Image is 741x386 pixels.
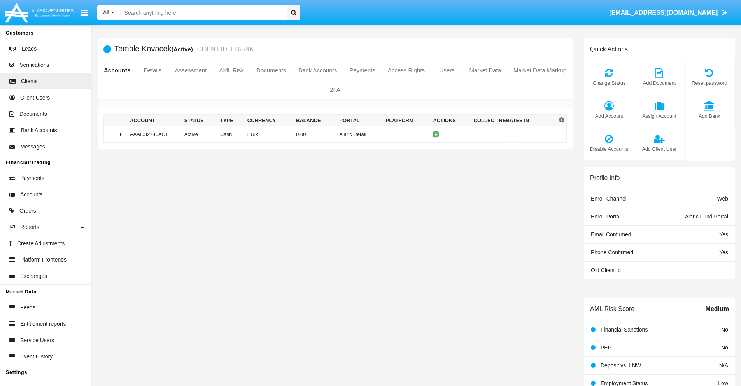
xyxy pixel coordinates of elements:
span: Service Users [20,336,54,344]
span: Disable Accounts [588,145,630,153]
span: Deposit vs. LNW [601,362,641,369]
span: Leads [22,45,37,53]
th: Platform [383,115,430,126]
th: Currency [244,115,293,126]
span: [EMAIL_ADDRESS][DOMAIN_NAME] [609,9,718,16]
span: Orders [19,207,36,215]
span: All [103,9,109,16]
span: Documents [19,110,47,118]
th: Status [181,115,217,126]
span: Entitlement reports [20,320,66,328]
a: Market Data [463,61,507,80]
span: Reset password [688,79,730,87]
div: (Active) [172,45,195,54]
span: Client Users [20,94,50,102]
span: Web [717,196,728,202]
a: Bank Accounts [292,61,343,80]
a: 2FA [98,80,573,99]
span: PEP [601,344,611,351]
input: Search [121,5,284,20]
a: AML Risk [213,61,250,80]
span: Platform Frontends [20,256,67,264]
span: Yes [719,231,728,238]
a: [EMAIL_ADDRESS][DOMAIN_NAME] [606,2,731,24]
th: Collect Rebates In [471,115,557,126]
span: Email Confirmed [591,231,631,238]
h5: Temple Kovacek [114,45,253,54]
span: Add Bank [688,112,730,120]
span: Messages [20,143,45,151]
h6: Profile Info [590,174,620,182]
a: Users [431,61,463,80]
a: Assessment [169,61,213,80]
th: Balance [293,115,336,126]
small: CLIENT ID: I032746 [195,46,253,52]
span: Enroll Channel [591,196,627,202]
h6: AML Risk Score [590,305,634,313]
span: Event History [20,353,53,361]
th: Portal [336,115,382,126]
span: No [721,327,728,333]
span: Assign Account [638,112,680,120]
span: Old Client Id [591,267,621,273]
span: N/A [719,362,728,369]
th: Type [217,115,244,126]
span: Verifications [20,61,49,69]
span: Clients [21,77,38,86]
span: Add Client User [638,145,680,153]
span: Yes [719,249,728,255]
td: Cash [217,126,244,143]
td: Active [181,126,217,143]
span: Add Document [638,79,680,87]
span: Medium [706,304,729,314]
th: Actions [430,115,470,126]
a: All [97,9,121,17]
span: Exchanges [20,272,47,280]
a: Accounts [98,61,137,80]
span: Reports [20,223,39,231]
th: Account [127,115,181,126]
span: Create Adjustments [17,239,65,248]
td: Alaric Retail [336,126,382,143]
td: AAAI032746AC1 [127,126,181,143]
span: Enroll Portal [591,213,620,220]
span: Accounts [20,190,43,199]
span: Financial Sanctions [601,327,648,333]
span: Bank Accounts [21,126,57,134]
td: 0.00 [293,126,336,143]
img: Logo image [4,1,75,24]
span: Add Account [588,112,630,120]
a: Details [137,61,168,80]
td: EUR [244,126,293,143]
span: Alaric Fund Portal [685,213,728,220]
span: No [721,344,728,351]
a: Access Rights [382,61,431,80]
a: Market Data Markup [507,61,573,80]
a: Payments [343,61,382,80]
span: Feeds [20,304,35,312]
span: Phone Confirmed [591,249,633,255]
span: Payments [20,174,44,182]
h6: Quick Actions [590,45,628,53]
a: Documents [250,61,292,80]
span: Change Status [588,79,630,87]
